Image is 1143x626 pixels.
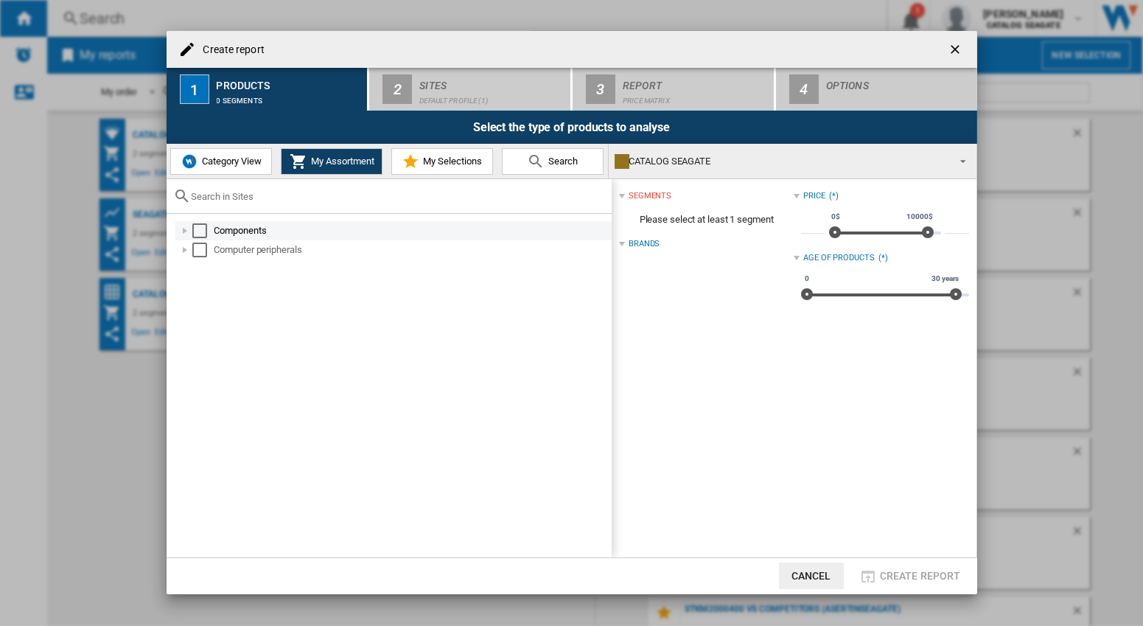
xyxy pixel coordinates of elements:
h4: Create report [196,43,265,58]
div: 3 [586,74,615,104]
div: Options [826,74,971,89]
div: Price Matrix [623,89,768,105]
div: Brands [629,238,660,250]
div: Products [217,74,362,89]
div: Sites [419,74,564,89]
span: 30 years [929,273,961,285]
div: 0 segments [217,89,362,105]
div: Select the type of products to analyse [167,111,977,144]
md-checkbox: Select [192,243,214,257]
button: My Selections [391,148,493,175]
button: My Assortment [281,148,382,175]
span: 0$ [829,211,842,223]
button: 2 Sites Default profile (1) [369,68,572,111]
div: Computer peripherals [214,243,609,257]
button: Cancel [779,563,844,589]
button: Create report [856,563,965,589]
md-checkbox: Select [192,223,214,238]
img: wiser-icon-blue.png [181,153,198,170]
div: Report [623,74,768,89]
div: Age of products [803,252,875,264]
span: 10000$ [904,211,934,223]
button: 4 Options [776,68,977,111]
div: Components [214,223,609,238]
div: CATALOG SEAGATE [615,151,947,172]
ng-md-icon: getI18NText('BUTTONS.CLOSE_DIALOG') [948,42,965,60]
button: getI18NText('BUTTONS.CLOSE_DIALOG') [942,35,971,64]
button: Search [502,148,604,175]
button: Category View [170,148,272,175]
div: segments [629,190,671,202]
span: Category View [198,156,262,167]
div: Default profile (1) [419,89,564,105]
div: 1 [180,74,209,104]
button: 1 Products 0 segments [167,68,369,111]
div: 2 [382,74,412,104]
span: My Selections [419,156,482,167]
div: 4 [789,74,819,104]
span: Create report [880,570,961,582]
span: Search [545,156,578,167]
input: Search in Sites [192,191,604,202]
span: My Assortment [307,156,374,167]
button: 3 Report Price Matrix [573,68,775,111]
span: Please select at least 1 segment [619,206,794,234]
span: 0 [803,273,811,285]
div: Price [803,190,825,202]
